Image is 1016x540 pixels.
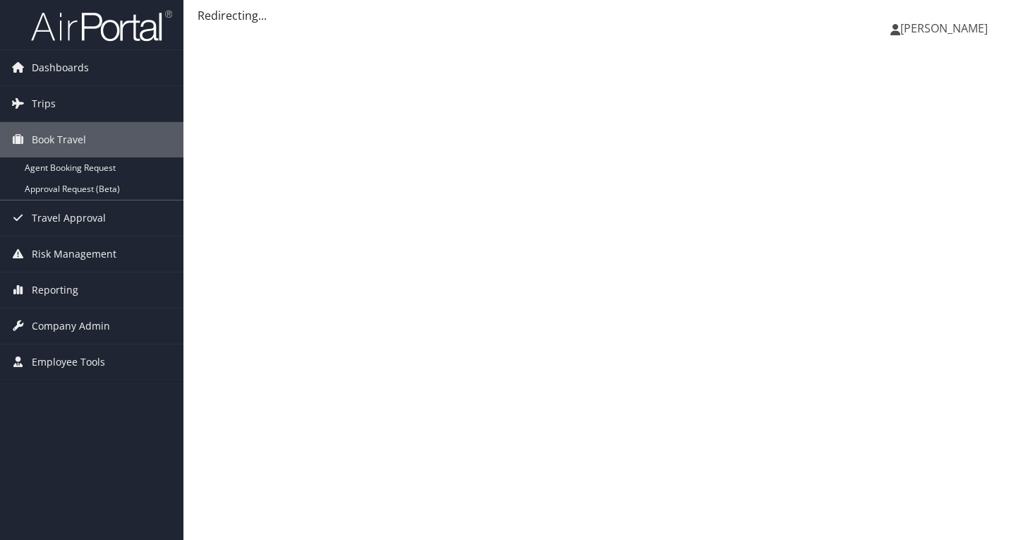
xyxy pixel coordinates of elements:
[890,7,1002,49] a: [PERSON_NAME]
[31,9,172,42] img: airportal-logo.png
[32,122,86,157] span: Book Travel
[32,200,106,236] span: Travel Approval
[32,308,110,344] span: Company Admin
[32,50,89,85] span: Dashboards
[32,344,105,380] span: Employee Tools
[32,236,116,272] span: Risk Management
[900,20,988,36] span: [PERSON_NAME]
[32,272,78,308] span: Reporting
[32,86,56,121] span: Trips
[198,7,1002,24] div: Redirecting...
